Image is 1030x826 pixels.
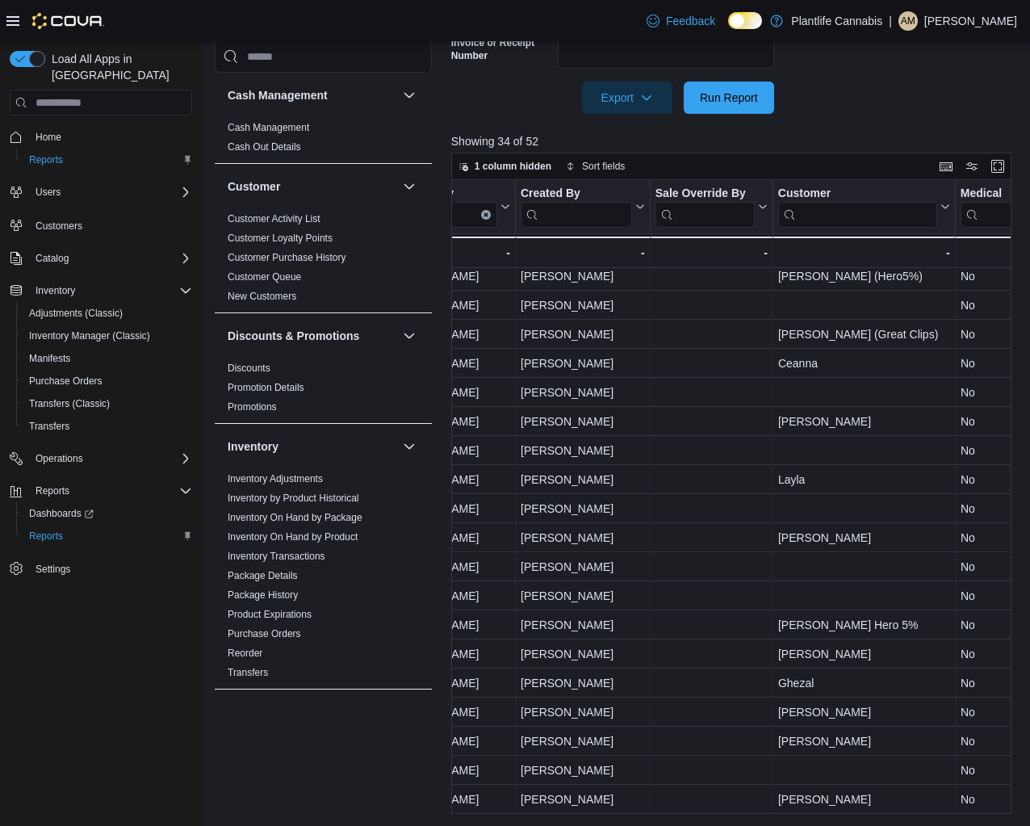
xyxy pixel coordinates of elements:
[228,140,301,153] span: Cash Out Details
[228,589,298,601] a: Package History
[16,347,199,370] button: Manifests
[29,182,192,202] span: Users
[3,181,199,203] button: Users
[215,118,432,163] div: Cash Management
[228,400,277,413] span: Promotions
[23,326,157,346] a: Inventory Manager (Classic)
[791,11,882,31] p: Plantlife Cannabis
[386,761,510,780] div: [PERSON_NAME]
[386,615,510,635] div: [PERSON_NAME]
[228,178,280,195] h3: Customer
[228,609,312,620] a: Product Expirations
[228,550,325,563] span: Inventory Transactions
[521,528,645,547] div: [PERSON_NAME]
[29,281,82,300] button: Inventory
[45,51,192,83] span: Load All Apps in [GEOGRAPHIC_DATA]
[666,13,715,29] span: Feedback
[778,673,950,693] div: Ghezal
[228,666,268,679] span: Transfers
[898,11,918,31] div: Aramus McConnell
[400,86,419,105] button: Cash Management
[29,352,70,365] span: Manifests
[778,470,950,489] div: Layla
[961,187,1018,202] div: Medical
[3,447,199,470] button: Operations
[778,354,950,373] div: Ceanna
[778,528,950,547] div: [PERSON_NAME]
[451,133,1017,149] p: Showing 34 of 52
[228,530,358,543] span: Inventory On Hand by Product
[961,187,1018,228] div: Medical
[451,36,551,62] label: Invoice or Receipt Number
[924,11,1017,31] p: [PERSON_NAME]
[700,90,758,106] span: Run Report
[228,251,346,264] span: Customer Purchase History
[521,499,645,518] div: [PERSON_NAME]
[386,412,510,431] div: [PERSON_NAME]
[228,667,268,678] a: Transfers
[23,417,192,436] span: Transfers
[36,186,61,199] span: Users
[386,470,510,489] div: [PERSON_NAME]
[778,325,950,344] div: [PERSON_NAME] (Great Clips)
[521,296,645,315] div: [PERSON_NAME]
[29,481,192,501] span: Reports
[16,415,199,438] button: Transfers
[386,790,510,809] div: [PERSON_NAME]
[521,441,645,460] div: [PERSON_NAME]
[10,119,192,623] nav: Complex example
[778,644,950,664] div: [PERSON_NAME]
[778,187,937,202] div: Customer
[778,266,950,286] div: [PERSON_NAME] (Hero5%)
[778,732,950,751] div: [PERSON_NAME]
[228,569,298,582] span: Package Details
[228,233,333,244] a: Customer Loyalty Points
[655,187,755,202] div: Sale Override By
[228,382,304,393] a: Promotion Details
[778,790,950,809] div: [PERSON_NAME]
[640,5,722,37] a: Feedback
[521,644,645,664] div: [PERSON_NAME]
[16,370,199,392] button: Purchase Orders
[228,551,325,562] a: Inventory Transactions
[228,141,301,153] a: Cash Out Details
[23,349,77,368] a: Manifests
[3,247,199,270] button: Catalog
[228,401,277,413] a: Promotions
[400,326,419,346] button: Discounts & Promotions
[29,216,89,236] a: Customers
[29,449,90,468] button: Operations
[521,470,645,489] div: [PERSON_NAME]
[228,473,323,484] a: Inventory Adjustments
[582,82,672,114] button: Export
[386,644,510,664] div: [PERSON_NAME]
[36,484,69,497] span: Reports
[23,304,192,323] span: Adjustments (Classic)
[16,502,199,525] a: Dashboards
[228,122,309,133] a: Cash Management
[29,507,94,520] span: Dashboards
[215,469,432,689] div: Inventory
[655,243,768,262] div: -
[228,472,323,485] span: Inventory Adjustments
[36,284,75,297] span: Inventory
[228,627,301,640] span: Purchase Orders
[386,354,510,373] div: [PERSON_NAME]
[23,150,192,170] span: Reports
[228,493,359,504] a: Inventory by Product Historical
[228,87,328,103] h3: Cash Management
[29,281,192,300] span: Inventory
[36,131,61,144] span: Home
[228,87,396,103] button: Cash Management
[521,557,645,577] div: [PERSON_NAME]
[16,392,199,415] button: Transfers (Classic)
[228,647,262,660] span: Reorder
[452,157,558,176] button: 1 column hidden
[386,586,510,606] div: [PERSON_NAME]
[778,615,950,635] div: [PERSON_NAME] Hero 5%
[3,557,199,581] button: Settings
[228,648,262,659] a: Reorder
[778,243,950,262] div: -
[228,512,362,523] a: Inventory On Hand by Package
[521,187,632,202] div: Created By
